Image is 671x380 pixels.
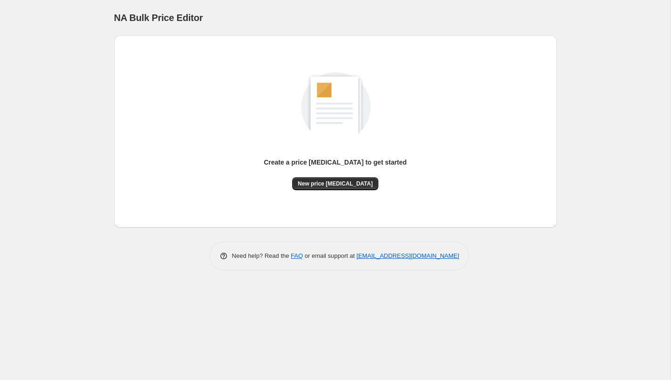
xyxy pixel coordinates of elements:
a: [EMAIL_ADDRESS][DOMAIN_NAME] [356,252,459,259]
span: Need help? Read the [232,252,291,259]
p: Create a price [MEDICAL_DATA] to get started [264,158,407,167]
span: New price [MEDICAL_DATA] [298,180,373,187]
button: New price [MEDICAL_DATA] [292,177,378,190]
span: or email support at [303,252,356,259]
span: NA Bulk Price Editor [114,13,203,23]
a: FAQ [291,252,303,259]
